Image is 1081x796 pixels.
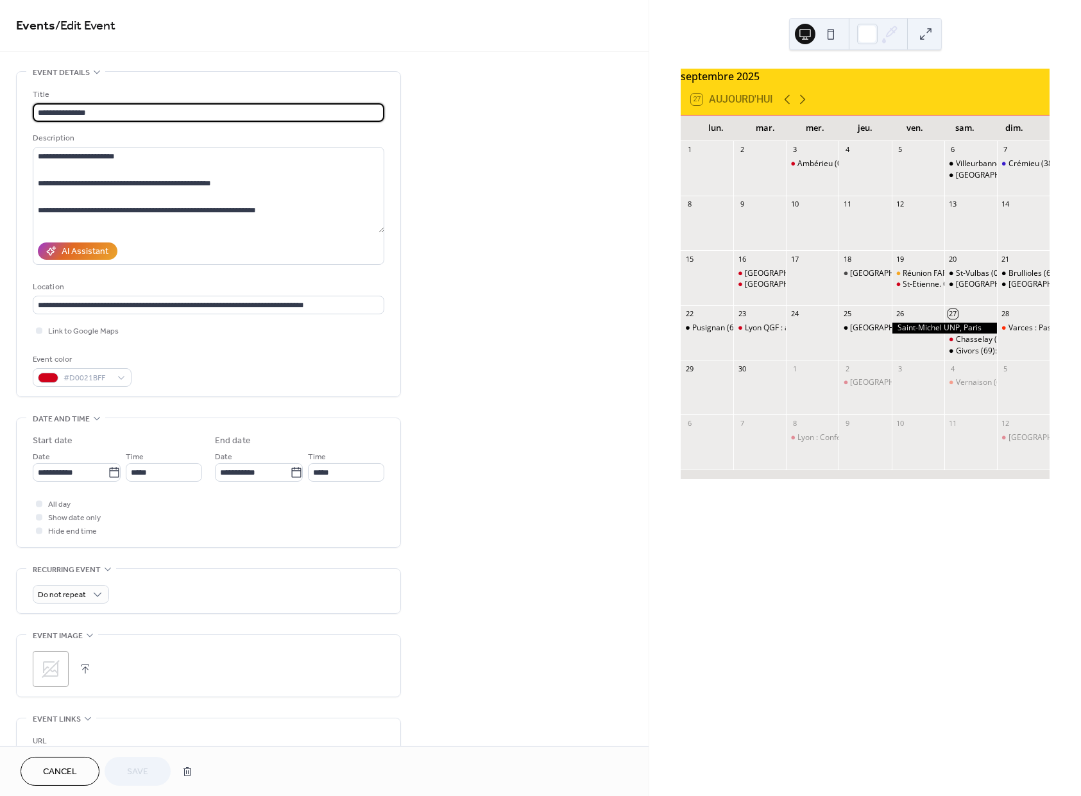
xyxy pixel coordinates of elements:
span: Date and time [33,412,90,426]
div: Lyon. Dédicace [838,377,891,388]
div: 7 [737,418,747,428]
div: Event color [33,353,129,366]
span: Date [33,451,50,464]
div: jeu. [840,115,890,141]
div: Lyon : Harkis [838,323,891,334]
div: AI Assistant [62,246,108,259]
div: 26 [896,309,905,319]
div: Villeurbanne (69) Libération [956,158,1055,169]
div: Ambérieu (01) Prise de commandement [797,158,941,169]
div: septembre 2025 [681,69,1050,84]
div: 2 [737,145,747,155]
div: 2 [842,364,852,373]
div: 1 [685,145,694,155]
div: 22 [685,309,694,319]
button: AI Assistant [38,242,117,260]
div: Start date [33,434,72,448]
div: Description [33,131,382,145]
div: Vernaison (69) Saint-Michel [944,377,997,388]
div: 19 [896,254,905,264]
div: ven. [890,115,940,141]
div: Lyon. Libération [944,170,997,181]
div: St-Vulbas (01) : Passeurs du clair de lune [944,268,997,279]
div: ; [33,651,69,687]
div: 23 [737,309,747,319]
div: 30 [737,364,747,373]
div: 12 [1001,418,1010,428]
span: All day [48,498,71,512]
div: 24 [790,309,799,319]
div: 8 [685,199,694,209]
div: [GEOGRAPHIC_DATA]. Dédicace [850,377,965,388]
div: Ambérieu (01) Prise de commandement [786,158,838,169]
span: Time [126,451,144,464]
div: Lyon : Conférence désinformation [797,432,918,443]
span: Hide end time [48,525,97,539]
div: Réunion FARAC [903,268,958,279]
div: mar. [741,115,791,141]
div: Varces : Passation de commandement 7ème BCA [997,323,1050,334]
div: Pusignan (69) Résistance [681,323,733,334]
div: 6 [685,418,694,428]
div: Lyon. Montluc [733,279,786,290]
a: Events [16,14,55,39]
div: St-Etienne. Conf; terrorisme [892,279,944,290]
div: St-Etienne. Conf; terrorisme [903,279,1003,290]
div: Grenoble : Bazeilles [838,268,891,279]
span: Time [308,451,326,464]
div: 29 [685,364,694,373]
div: 16 [737,254,747,264]
div: 25 [842,309,852,319]
div: 4 [842,145,852,155]
div: [GEOGRAPHIC_DATA]. Aviation [745,268,855,279]
span: Event image [33,629,83,643]
span: Do not repeat [38,588,86,603]
div: [GEOGRAPHIC_DATA]. Libération [956,170,1073,181]
div: Lyon QGF : aubade [733,323,786,334]
div: 15 [685,254,694,264]
div: Lyon. Messe des Armées [997,432,1050,443]
div: Pusignan (69) Résistance [692,323,781,334]
div: 5 [1001,364,1010,373]
div: Crémieu (38) :Bourse Armes [997,158,1050,169]
div: Givors (69):[PERSON_NAME] [956,346,1057,357]
div: 7 [1001,145,1010,155]
div: 20 [948,254,958,264]
span: Cancel [43,766,77,779]
div: 10 [790,199,799,209]
div: 3 [790,145,799,155]
div: End date [215,434,251,448]
div: Location [33,280,382,294]
div: Réunion FARAC [892,268,944,279]
div: 9 [737,199,747,209]
span: Event details [33,66,90,80]
div: 12 [896,199,905,209]
div: Chasselay (69) Tata sénégalais [944,334,997,345]
div: 18 [842,254,852,264]
div: 9 [842,418,852,428]
div: 10 [896,418,905,428]
div: sam. [940,115,990,141]
div: 11 [842,199,852,209]
span: Event links [33,713,81,726]
div: [GEOGRAPHIC_DATA] : Harkis [850,323,957,334]
div: Givors (69):Harkis [944,346,997,357]
span: #D0021BFF [64,372,111,385]
div: 21 [1001,254,1010,264]
div: 13 [948,199,958,209]
div: Lyon : Conférence désinformation [786,432,838,443]
div: 14 [1001,199,1010,209]
span: Link to Google Maps [48,325,119,339]
div: Lyon : Journées patrimoine [997,279,1050,290]
button: Cancel [21,757,99,786]
div: 4 [948,364,958,373]
div: URL [33,734,382,748]
div: 8 [790,418,799,428]
div: Lyon. Aviation [733,268,786,279]
div: 27 [948,309,958,319]
div: dim. [989,115,1039,141]
div: [GEOGRAPHIC_DATA] : Bazeilles [850,268,966,279]
div: lun. [691,115,741,141]
div: 5 [896,145,905,155]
